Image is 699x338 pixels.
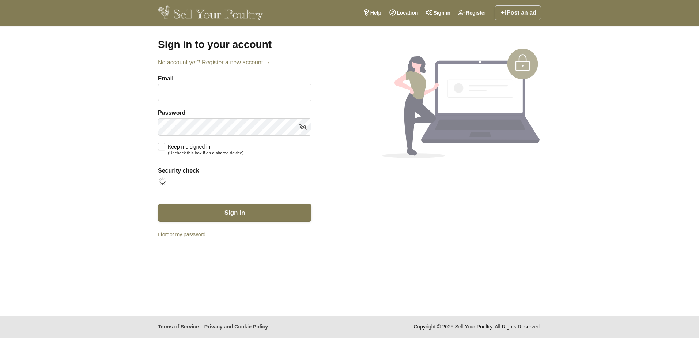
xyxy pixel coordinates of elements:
a: No account yet? Register a new account → [158,58,311,67]
a: Sign in [422,5,454,20]
a: Show/hide password [298,121,309,132]
small: (Uncheck this box if on a shared device) [168,150,243,155]
a: Register [454,5,490,20]
button: Sign in [158,204,311,222]
a: I forgot my password [158,231,311,239]
a: Post an ad [495,5,541,20]
label: Keep me signed in [158,143,243,156]
label: Security check [158,166,311,175]
a: Privacy and Cookie Policy [204,323,268,330]
span: Sign in [224,209,245,216]
label: Email [158,74,311,83]
a: Terms of Service [158,323,199,330]
a: Location [385,5,422,20]
img: Sell Your Poultry [158,5,263,20]
h1: Sign in to your account [158,38,311,51]
label: Password [158,109,311,117]
span: Copyright © 2025 Sell Your Poultry. All Rights Reserved. [413,323,541,333]
a: Help [359,5,385,20]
